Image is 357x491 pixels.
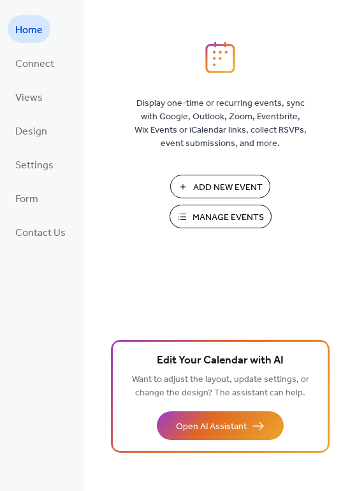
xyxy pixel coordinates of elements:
a: Settings [8,150,61,178]
span: Add New Event [193,181,263,194]
span: Connect [15,54,54,74]
span: Want to adjust the layout, update settings, or change the design? The assistant can help. [132,371,309,402]
span: Contact Us [15,223,66,243]
span: Home [15,20,43,40]
span: Form [15,189,38,209]
a: Contact Us [8,218,73,246]
span: Display one-time or recurring events, sync with Google, Outlook, Zoom, Eventbrite, Wix Events or ... [135,97,307,150]
a: Design [8,117,55,144]
a: Connect [8,49,62,77]
span: Open AI Assistant [176,420,247,434]
a: Views [8,83,50,110]
button: Manage Events [170,205,272,228]
button: Open AI Assistant [157,411,284,440]
span: Design [15,122,47,142]
button: Add New Event [170,175,270,198]
a: Home [8,15,50,43]
span: Settings [15,156,54,175]
img: logo_icon.svg [205,41,235,73]
span: Edit Your Calendar with AI [157,352,284,370]
span: Manage Events [193,211,264,224]
a: Form [8,184,46,212]
span: Views [15,88,43,108]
